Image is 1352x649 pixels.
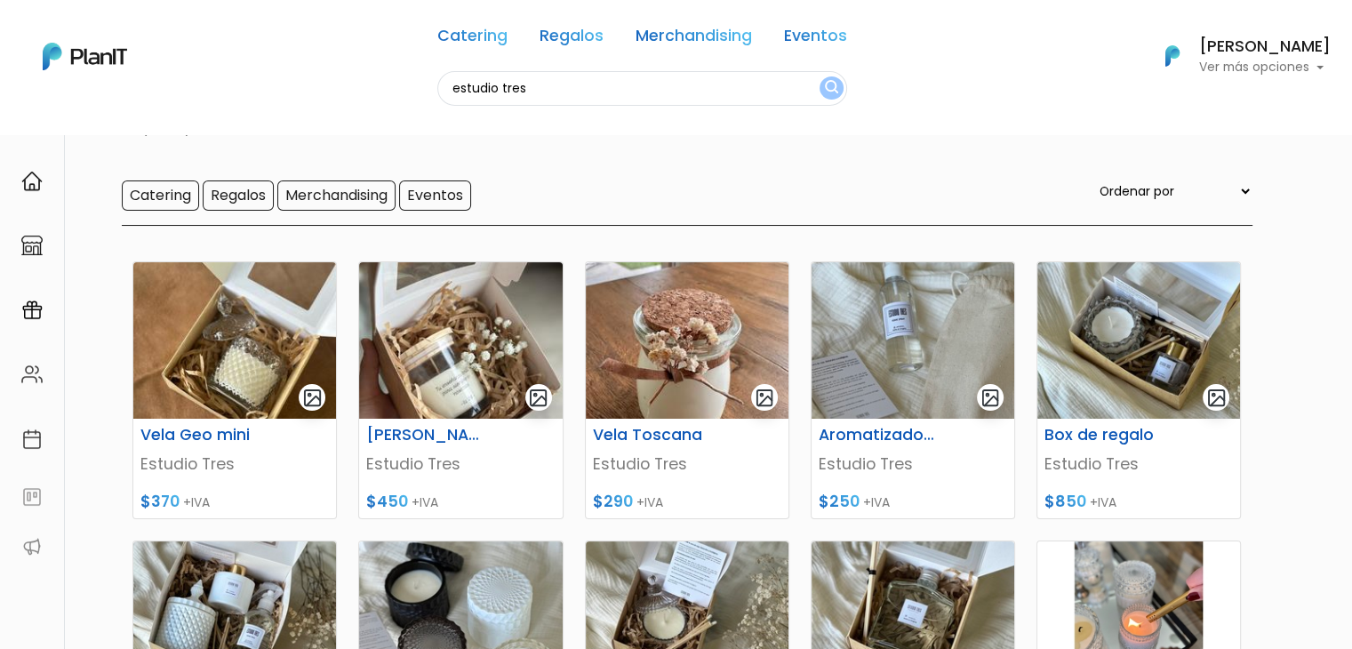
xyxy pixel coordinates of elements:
img: PlanIt Logo [43,43,127,70]
img: gallery-light [755,388,775,408]
span: +IVA [183,493,210,511]
h6: [PERSON_NAME] [1199,39,1331,55]
p: Estudio Tres [1044,453,1233,476]
img: thumb_WhatsApp_Image_2025-02-28_at_11.15.13.jpeg [133,262,336,419]
p: Estudio Tres [593,453,781,476]
h6: Box de regalo [1034,426,1174,445]
a: Merchandising [636,28,752,50]
img: home-e721727adea9d79c4d83392d1f703f7f8bce08238fde08b1acbfd93340b81755.svg [21,171,43,192]
a: gallery-light [PERSON_NAME] Estudio Tres $450 +IVA [358,261,563,519]
span: $850 [1044,491,1086,512]
img: gallery-light [1206,388,1227,408]
p: Ver más opciones [1199,61,1331,74]
span: $450 [366,491,408,512]
input: Catering [122,180,199,211]
h6: Vela Toscana [582,426,723,445]
span: +IVA [1090,493,1116,511]
span: +IVA [412,493,438,511]
span: +IVA [863,493,890,511]
a: Regalos [540,28,604,50]
img: thumb_WhatsApp_Image_2025-02-28_at_11.19.07__1_.jpeg [359,262,562,419]
a: gallery-light Vela Geo mini Estudio Tres $370 +IVA [132,261,337,519]
p: Estudio Tres [819,453,1007,476]
input: Merchandising [277,180,396,211]
img: people-662611757002400ad9ed0e3c099ab2801c6687ba6c219adb57efc949bc21e19d.svg [21,364,43,385]
a: Catering [437,28,508,50]
input: Buscá regalos, desayunos, y más [437,71,847,106]
p: Estudio Tres [366,453,555,476]
span: $370 [140,491,180,512]
p: Estudio Tres [140,453,329,476]
div: ¿Necesitás ayuda? [92,17,256,52]
img: feedback-78b5a0c8f98aac82b08bfc38622c3050aee476f2c9584af64705fc4e61158814.svg [21,486,43,508]
img: thumb_IMG_7919.jpeg [1037,262,1240,419]
a: gallery-light Vela Toscana Estudio Tres $290 +IVA [585,261,789,519]
img: gallery-light [980,388,1001,408]
img: campaigns-02234683943229c281be62815700db0a1741e53638e28bf9629b52c665b00959.svg [21,300,43,321]
img: marketplace-4ceaa7011d94191e9ded77b95e3339b90024bf715f7c57f8cf31f2d8c509eaba.svg [21,235,43,256]
img: gallery-light [528,388,548,408]
img: PlanIt Logo [1153,36,1192,76]
h6: [PERSON_NAME] [356,426,496,445]
img: calendar-87d922413cdce8b2cf7b7f5f62616a5cf9e4887200fb71536465627b3292af00.svg [21,429,43,450]
h6: Aromatizador textil o de ambiente [808,426,948,445]
span: $290 [593,491,633,512]
a: gallery-light Aromatizador textil o de ambiente Estudio Tres $250 +IVA [811,261,1015,519]
button: PlanIt Logo [PERSON_NAME] Ver más opciones [1142,33,1331,79]
input: Regalos [203,180,274,211]
a: gallery-light Box de regalo Estudio Tres $850 +IVA [1036,261,1241,519]
a: Eventos [784,28,847,50]
h6: Vela Geo mini [130,426,270,445]
img: thumb_IMG_7887.jpeg [812,262,1014,419]
img: partners-52edf745621dab592f3b2c58e3bca9d71375a7ef29c3b500c9f145b62cc070d4.svg [21,536,43,557]
img: gallery-light [302,388,323,408]
span: +IVA [636,493,663,511]
img: thumb_WhatsApp_Image_2025-02-28_at_11.33.59.jpeg [586,262,788,419]
span: $250 [819,491,860,512]
img: search_button-432b6d5273f82d61273b3651a40e1bd1b912527efae98b1b7a1b2c0702e16a8d.svg [825,80,838,97]
input: Eventos [399,180,471,211]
